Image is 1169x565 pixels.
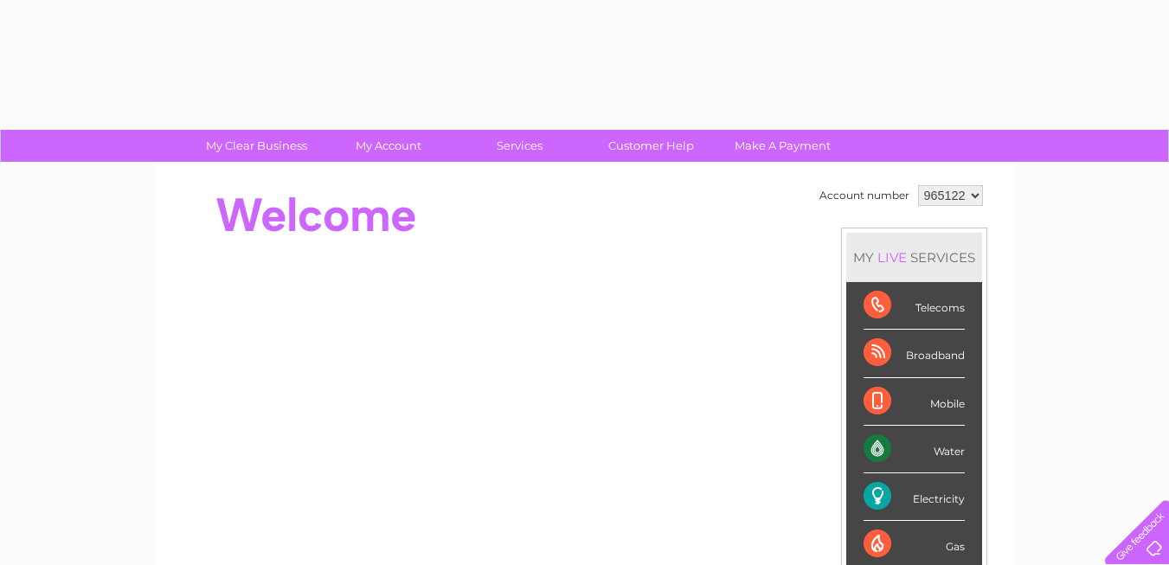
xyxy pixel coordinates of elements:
div: Telecoms [864,282,965,330]
a: Customer Help [580,130,723,162]
a: Make A Payment [711,130,854,162]
td: Account number [815,181,914,210]
div: Water [864,426,965,473]
a: My Clear Business [185,130,328,162]
div: LIVE [874,249,910,266]
div: Electricity [864,473,965,521]
div: Broadband [864,330,965,377]
div: MY SERVICES [846,233,982,282]
a: My Account [317,130,459,162]
div: Mobile [864,378,965,426]
a: Services [448,130,591,162]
